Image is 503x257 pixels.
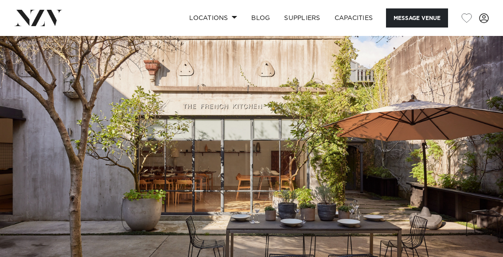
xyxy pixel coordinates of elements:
button: Message Venue [386,8,448,28]
a: Locations [182,8,244,28]
img: nzv-logo.png [14,10,62,26]
a: BLOG [244,8,277,28]
a: Capacities [328,8,380,28]
a: SUPPLIERS [277,8,327,28]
